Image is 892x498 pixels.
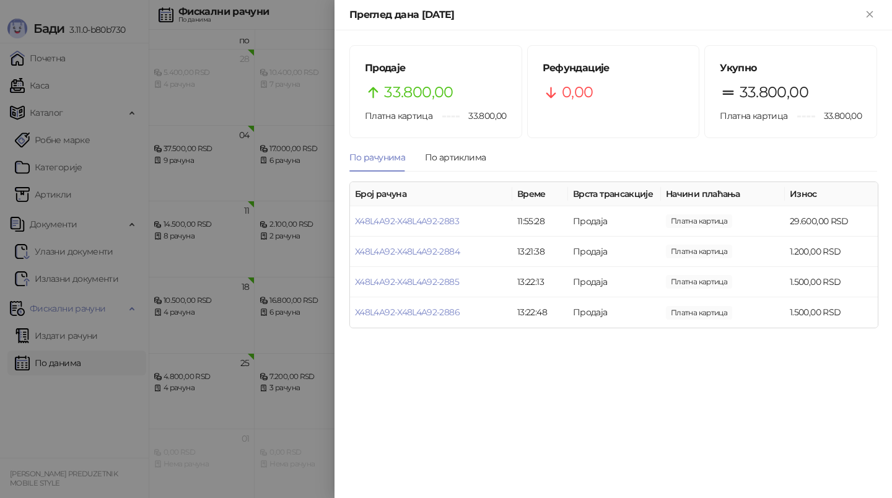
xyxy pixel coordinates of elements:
td: Продаја [568,237,661,267]
td: 1.500,00 RSD [785,267,878,297]
span: 33.800,00 [740,81,808,104]
span: 0,00 [562,81,593,104]
td: 13:22:13 [512,267,568,297]
span: Платна картица [365,110,432,121]
td: Продаја [568,206,661,237]
a: X48L4A92-X48L4A92-2883 [355,216,459,227]
a: X48L4A92-X48L4A92-2884 [355,246,460,257]
td: Продаја [568,297,661,328]
span: 33.800,00 [384,81,453,104]
span: 1.500,00 [666,275,732,289]
div: Преглед дана [DATE] [349,7,862,22]
button: Close [862,7,877,22]
span: Платна картица [720,110,787,121]
h5: Укупно [720,61,862,76]
a: X48L4A92-X48L4A92-2886 [355,307,460,318]
h5: Продаје [365,61,507,76]
div: По артиклима [425,151,486,164]
th: Начини плаћања [661,182,785,206]
th: Време [512,182,568,206]
span: 1.200,00 [666,245,732,258]
td: 1.500,00 RSD [785,297,878,328]
span: 1.500,00 [666,306,732,320]
h5: Рефундације [543,61,684,76]
td: 13:22:48 [512,297,568,328]
td: 13:21:38 [512,237,568,267]
span: 29.600,00 [666,214,732,228]
td: 29.600,00 RSD [785,206,878,237]
span: 33.800,00 [460,109,506,123]
span: 33.800,00 [815,109,862,123]
td: Продаја [568,267,661,297]
th: Врста трансакције [568,182,661,206]
td: 1.200,00 RSD [785,237,878,267]
th: Број рачуна [350,182,512,206]
div: По рачунима [349,151,405,164]
th: Износ [785,182,878,206]
a: X48L4A92-X48L4A92-2885 [355,276,459,287]
td: 11:55:28 [512,206,568,237]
